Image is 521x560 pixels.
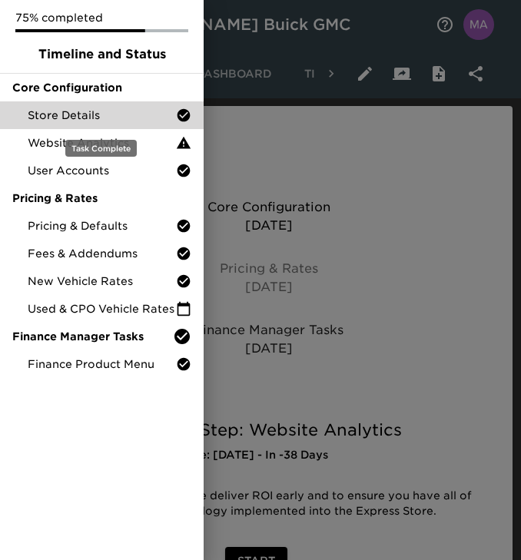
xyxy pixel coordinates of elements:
[28,246,176,261] span: Fees & Addendums
[12,191,191,206] span: Pricing & Rates
[28,135,176,151] span: Website Analytics
[15,10,188,25] p: 75% completed
[12,45,191,64] span: Timeline and Status
[28,301,176,316] span: Used & CPO Vehicle Rates
[28,273,176,289] span: New Vehicle Rates
[12,80,191,95] span: Core Configuration
[28,356,176,372] span: Finance Product Menu
[28,163,176,178] span: User Accounts
[28,218,176,234] span: Pricing & Defaults
[28,108,176,123] span: Store Details
[12,329,173,344] span: Finance Manager Tasks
